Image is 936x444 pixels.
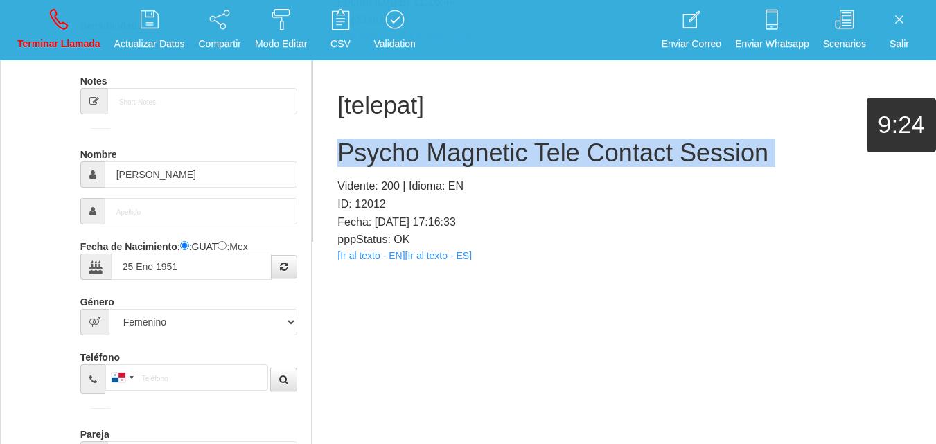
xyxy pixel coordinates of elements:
[107,88,298,114] input: Short-Notes
[80,346,120,364] label: Teléfono
[337,250,405,261] a: [Ir al texto - EN]
[218,241,227,250] input: :Yuca-Mex
[373,36,415,52] p: Validation
[105,161,298,188] input: Nombre
[106,365,138,390] div: Panama (Panamá): +507
[369,4,420,56] a: Validation
[105,198,298,224] input: Apellido
[80,69,107,88] label: Notes
[255,36,307,52] p: Modo Editar
[337,92,912,119] h1: [telepat]
[80,235,177,254] label: Fecha de Nacimiento
[114,36,185,52] p: Actualizar Datos
[337,231,912,249] p: pppStatus: OK
[735,36,809,52] p: Enviar Whatsapp
[337,195,912,213] p: ID: 12012
[194,4,246,56] a: Compartir
[405,250,472,261] a: [Ir al texto - ES]
[875,4,924,56] a: Salir
[337,213,912,231] p: Fecha: [DATE] 17:16:33
[12,4,105,56] a: Terminar Llamada
[316,4,364,56] a: CSV
[337,177,912,195] p: Vidente: 200 | Idioma: EN
[199,36,241,52] p: Compartir
[109,4,190,56] a: Actualizar Datos
[80,290,114,309] label: Género
[823,36,866,52] p: Scenarios
[80,235,298,280] div: : :GUAT :Mex
[180,241,189,250] input: :Quechi GUAT
[250,4,312,56] a: Modo Editar
[337,139,912,167] h2: Psycho Magnetic Tele Contact Session
[321,36,360,52] p: CSV
[867,112,936,139] h1: 9:24
[880,36,919,52] p: Salir
[80,423,109,441] label: Pareja
[818,4,871,56] a: Scenarios
[730,4,814,56] a: Enviar Whatsapp
[105,364,268,391] input: Teléfono
[17,36,100,52] p: Terminar Llamada
[80,143,117,161] label: Nombre
[662,36,721,52] p: Enviar Correo
[657,4,726,56] a: Enviar Correo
